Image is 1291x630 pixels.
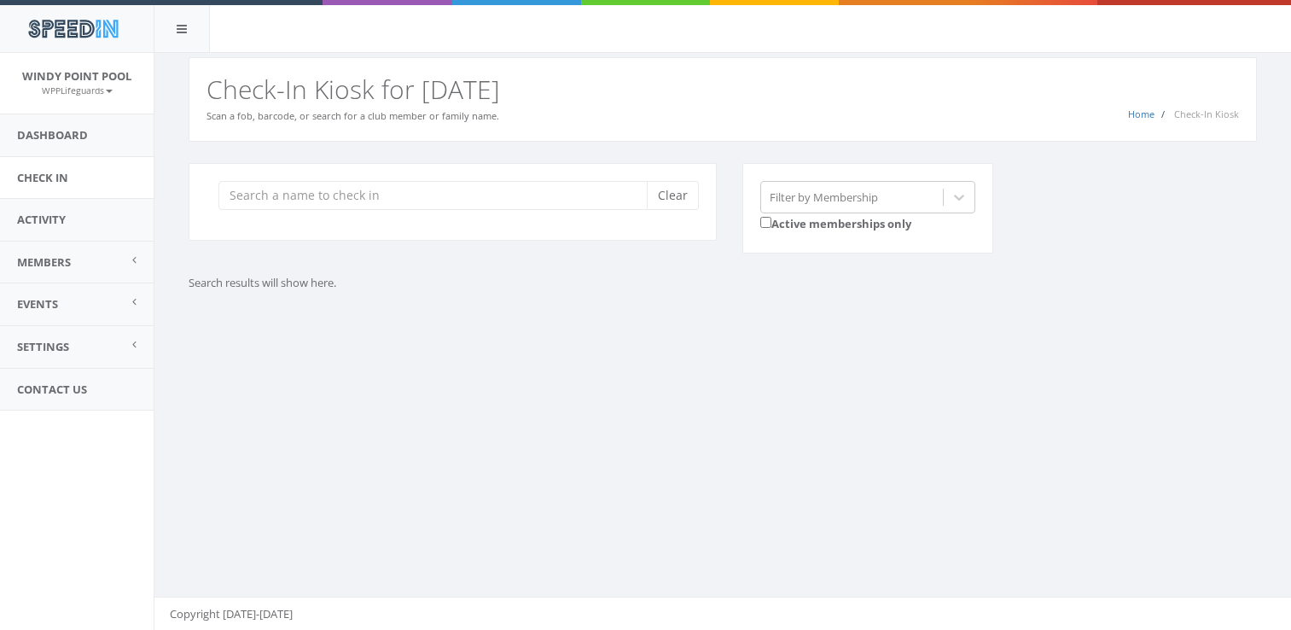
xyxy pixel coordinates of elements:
span: Members [17,254,71,270]
span: Settings [17,339,69,354]
small: WPPLifeguards [42,85,113,96]
a: Home [1128,108,1154,120]
input: Search a name to check in [218,181,660,210]
img: speedin_logo.png [20,13,126,44]
label: Active memberships only [760,213,911,232]
button: Clear [647,181,699,210]
small: Scan a fob, barcode, or search for a club member or family name. [206,109,499,122]
p: Search results will show here. [189,275,982,291]
input: Active memberships only [760,217,771,228]
span: Contact Us [17,382,87,397]
span: Check-In Kiosk [1174,108,1239,120]
span: Windy Point Pool [22,68,131,84]
span: Events [17,296,58,312]
a: WPPLifeguards [42,82,113,97]
h2: Check-In Kiosk for [DATE] [206,75,1239,103]
div: Filter by Membership [770,189,878,205]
